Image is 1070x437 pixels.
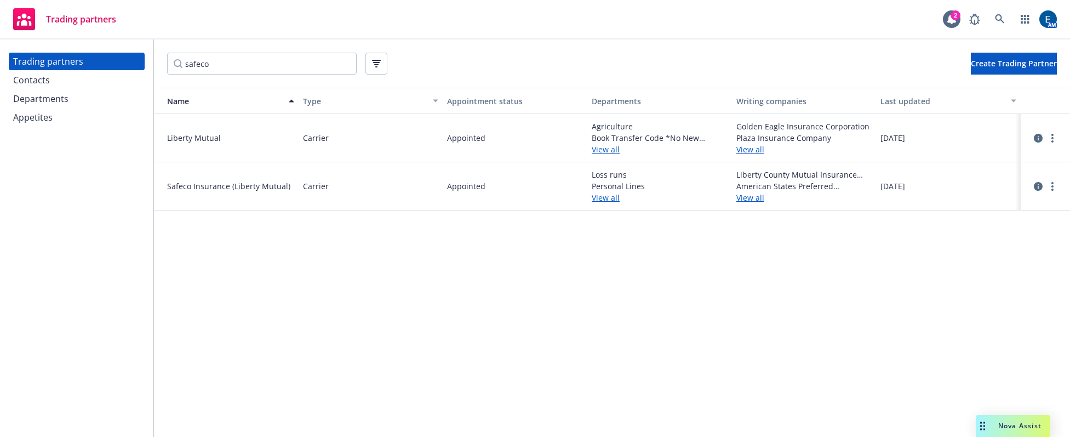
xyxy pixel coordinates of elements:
a: more [1046,180,1059,193]
span: [DATE] [880,132,905,144]
a: Report a Bug [964,8,986,30]
div: Writing companies [736,95,872,107]
div: Name [158,95,282,107]
a: Appetites [9,109,145,126]
span: Appointed [447,180,485,192]
span: [DATE] [880,180,905,192]
span: Golden Eagle Insurance Corporation [736,121,872,132]
span: Personal Lines [592,180,728,192]
div: Type [303,95,427,107]
div: Appetites [13,109,53,126]
span: Book Transfer Code *No New Business* [592,132,728,144]
div: Appointment status [447,95,583,107]
a: circleInformation [1032,180,1045,193]
span: Plaza Insurance Company [736,132,872,144]
a: Switch app [1014,8,1036,30]
button: Appointment status [443,88,587,114]
a: Trading partners [9,4,121,35]
button: Last updated [876,88,1021,114]
span: Liberty County Mutual Insurance Company [736,169,872,180]
button: Create Trading Partner [971,53,1057,75]
a: circleInformation [1032,132,1045,145]
span: Carrier [303,132,329,144]
span: Create Trading Partner [971,58,1057,69]
img: photo [1039,10,1057,28]
span: Nova Assist [998,421,1042,430]
a: Contacts [9,71,145,89]
button: Writing companies [732,88,877,114]
div: Drag to move [976,415,989,437]
div: 2 [951,10,960,20]
span: Trading partners [46,15,116,24]
span: Carrier [303,180,329,192]
div: Departments [13,90,68,107]
a: View all [592,144,728,155]
button: Name [154,88,299,114]
span: American States Preferred Insurance Company [736,180,872,192]
span: Loss runs [592,169,728,180]
a: Search [989,8,1011,30]
div: Departments [592,95,728,107]
a: View all [736,144,872,155]
a: more [1046,132,1059,145]
span: Agriculture [592,121,728,132]
a: Trading partners [9,53,145,70]
button: Departments [587,88,732,114]
a: Departments [9,90,145,107]
a: View all [736,192,872,203]
button: Nova Assist [976,415,1050,437]
a: View all [592,192,728,203]
button: Type [299,88,443,114]
input: Filter by keyword... [167,53,357,75]
span: Appointed [447,132,485,144]
div: Last updated [880,95,1004,107]
div: Trading partners [13,53,83,70]
span: Safeco Insurance (Liberty Mutual) [167,180,294,192]
div: Contacts [13,71,50,89]
span: Liberty Mutual [167,132,294,144]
